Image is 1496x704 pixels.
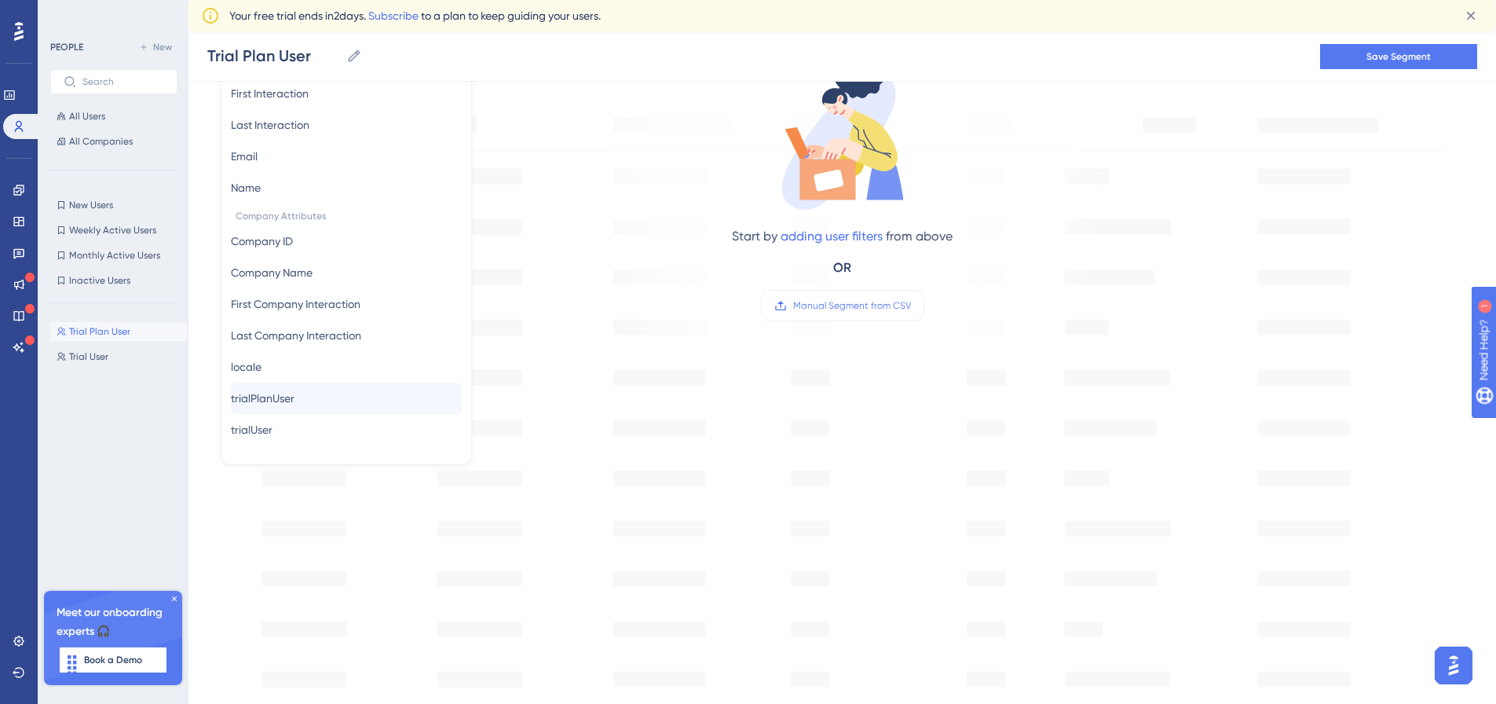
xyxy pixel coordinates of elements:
[231,115,309,134] span: Last Interaction
[50,271,177,290] button: Inactive Users
[231,357,262,376] span: locale
[69,199,113,211] span: New Users
[50,221,177,240] button: Weekly Active Users
[231,172,462,203] button: Name
[50,107,177,126] button: All Users
[50,347,187,366] button: Trial User
[1320,44,1477,69] button: Save Segment
[84,654,142,666] span: Book a Demo
[231,326,361,345] span: Last Company Interaction
[109,8,114,20] div: 1
[231,320,462,351] button: Last Company Interaction
[833,258,851,277] div: OR
[231,109,462,141] button: Last Interaction
[229,6,601,25] span: Your free trial ends in 2 days. to a plan to keep guiding your users.
[231,78,462,109] button: First Interaction
[231,84,309,103] span: First Interaction
[231,351,462,383] button: locale
[50,132,177,151] button: All Companies
[231,383,462,414] button: trialPlanUser
[50,41,83,53] div: PEOPLE
[69,325,130,338] span: Trial Plan User
[1430,642,1477,689] iframe: UserGuiding AI Assistant Launcher
[231,420,272,439] span: trialUser
[69,224,156,236] span: Weekly Active Users
[231,232,293,251] span: Company ID
[50,322,187,341] button: Trial Plan User
[231,414,462,445] button: trialUser
[153,41,172,53] span: New
[134,38,177,57] button: New
[69,274,130,287] span: Inactive Users
[60,644,85,691] div: Drag
[793,299,911,312] span: Manual Segment from CSV
[231,178,261,197] span: Name
[69,249,160,262] span: Monthly Active Users
[231,203,462,225] span: Company Attributes
[60,647,166,673] button: Book a Demo
[37,4,98,23] span: Need Help?
[82,76,164,87] input: Search
[231,288,462,320] button: First Company Interaction
[69,110,105,123] span: All Users
[231,225,462,257] button: Company ID
[207,45,340,67] input: Segment Name
[732,227,953,246] div: Start by from above
[781,229,883,244] a: adding user filters
[1366,50,1431,63] span: Save Segment
[57,603,170,641] span: Meet our onboarding experts 🎧
[231,263,313,282] span: Company Name
[50,246,177,265] button: Monthly Active Users
[69,135,133,148] span: All Companies
[231,257,462,288] button: Company Name
[69,350,108,363] span: Trial User
[231,141,462,172] button: Email
[231,389,294,408] span: trialPlanUser
[368,9,419,22] a: Subscribe
[231,295,360,313] span: First Company Interaction
[231,147,258,166] span: Email
[50,196,177,214] button: New Users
